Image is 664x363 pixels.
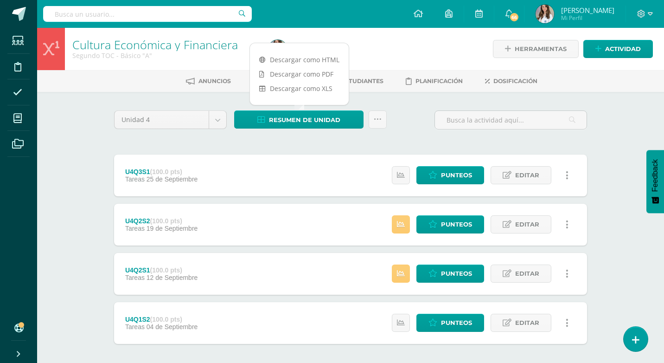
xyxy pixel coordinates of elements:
div: U4Q3S1 [125,168,198,175]
span: Anuncios [198,78,231,84]
div: U4Q1S2 [125,316,198,323]
span: Tareas [125,274,145,281]
button: Feedback - Mostrar encuesta [646,150,664,213]
img: a3485d9babf22a770558c2c8050e4d4d.png [536,5,554,23]
a: Anuncios [186,74,231,89]
img: a3485d9babf22a770558c2c8050e4d4d.png [268,40,287,58]
span: 19 de Septiembre [147,225,198,232]
span: Tareas [125,323,145,331]
span: Editar [515,265,539,282]
div: U4Q2S2 [125,217,198,225]
a: Descargar como HTML [250,52,349,67]
input: Busca la actividad aquí... [435,111,587,129]
span: Resumen de unidad [269,111,340,129]
a: Punteos [416,166,484,184]
span: Unidad 4 [121,111,202,129]
a: Actividad [583,40,653,58]
span: Actividad [605,40,641,58]
span: Estudiantes [341,78,383,84]
span: Punteos [441,216,472,233]
strong: (100.0 pts) [150,217,182,225]
a: Punteos [416,215,484,233]
span: Mi Perfil [561,14,614,22]
a: Resumen de unidad [234,110,364,129]
span: [PERSON_NAME] [561,6,614,15]
span: Herramientas [515,40,567,58]
span: Tareas [125,175,145,183]
a: Unidad 4 [115,111,226,129]
a: Descargar como PDF [250,67,349,81]
span: 66 [509,12,519,22]
span: Punteos [441,167,472,184]
span: Planificación [415,78,463,84]
a: Cultura Económica y Financiera [72,37,238,52]
input: Busca un usuario... [43,6,252,22]
span: 04 de Septiembre [147,323,198,331]
strong: (100.0 pts) [150,316,182,323]
span: Feedback [651,159,659,192]
span: Editar [515,167,539,184]
h1: Cultura Económica y Financiera [72,38,257,51]
a: Dosificación [485,74,537,89]
span: Punteos [441,265,472,282]
span: Tareas [125,225,145,232]
span: Dosificación [493,78,537,84]
div: U4Q2S1 [125,266,198,274]
a: Planificación [406,74,463,89]
a: Punteos [416,265,484,283]
a: Estudiantes [328,74,383,89]
strong: (100.0 pts) [150,168,182,175]
strong: (100.0 pts) [150,266,182,274]
span: Punteos [441,314,472,331]
a: Herramientas [493,40,579,58]
a: Descargar como XLS [250,81,349,96]
a: Punteos [416,314,484,332]
span: 12 de Septiembre [147,274,198,281]
div: Segundo TOC - Básico 'A' [72,51,257,60]
span: Editar [515,216,539,233]
span: 25 de Septiembre [147,175,198,183]
span: Editar [515,314,539,331]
